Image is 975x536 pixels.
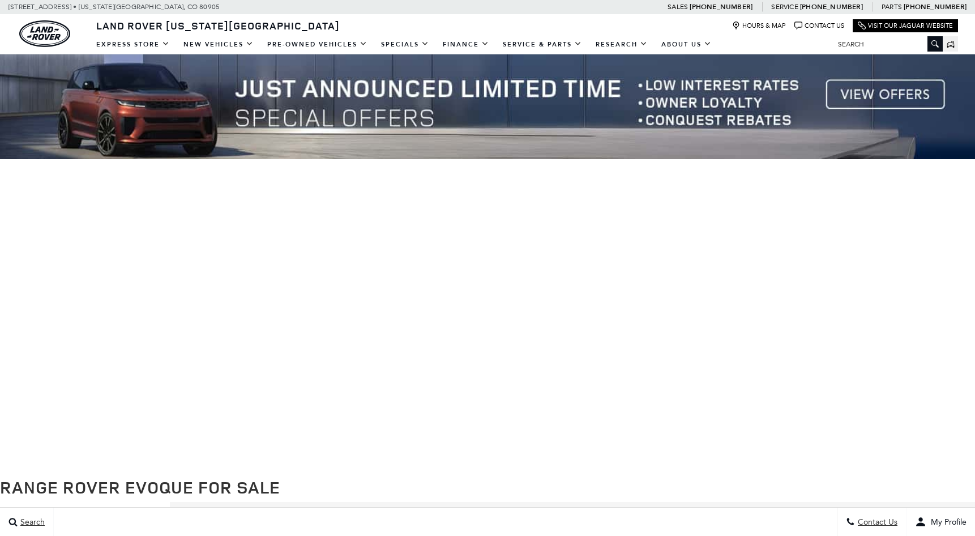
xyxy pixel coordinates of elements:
[496,35,589,54] a: Service & Parts
[855,517,897,527] span: Contact Us
[19,20,70,47] a: land-rover
[655,35,719,54] a: About Us
[18,517,45,527] span: Search
[89,35,719,54] nav: Main Navigation
[8,3,220,11] a: [STREET_ADDRESS] • [US_STATE][GEOGRAPHIC_DATA], CO 80905
[794,22,844,30] a: Contact Us
[260,35,374,54] a: Pre-Owned Vehicles
[690,2,752,11] a: [PHONE_NUMBER]
[771,3,798,11] span: Service
[96,19,340,32] span: Land Rover [US_STATE][GEOGRAPHIC_DATA]
[858,22,953,30] a: Visit Our Jaguar Website
[906,508,975,536] button: user-profile-menu
[374,35,436,54] a: Specials
[89,19,347,32] a: Land Rover [US_STATE][GEOGRAPHIC_DATA]
[436,35,496,54] a: Finance
[89,35,177,54] a: EXPRESS STORE
[589,35,655,54] a: Research
[668,3,688,11] span: Sales
[800,2,863,11] a: [PHONE_NUMBER]
[882,3,902,11] span: Parts
[732,22,786,30] a: Hours & Map
[177,35,260,54] a: New Vehicles
[829,37,943,51] input: Search
[926,517,967,527] span: My Profile
[19,20,70,47] img: Land Rover
[904,2,967,11] a: [PHONE_NUMBER]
